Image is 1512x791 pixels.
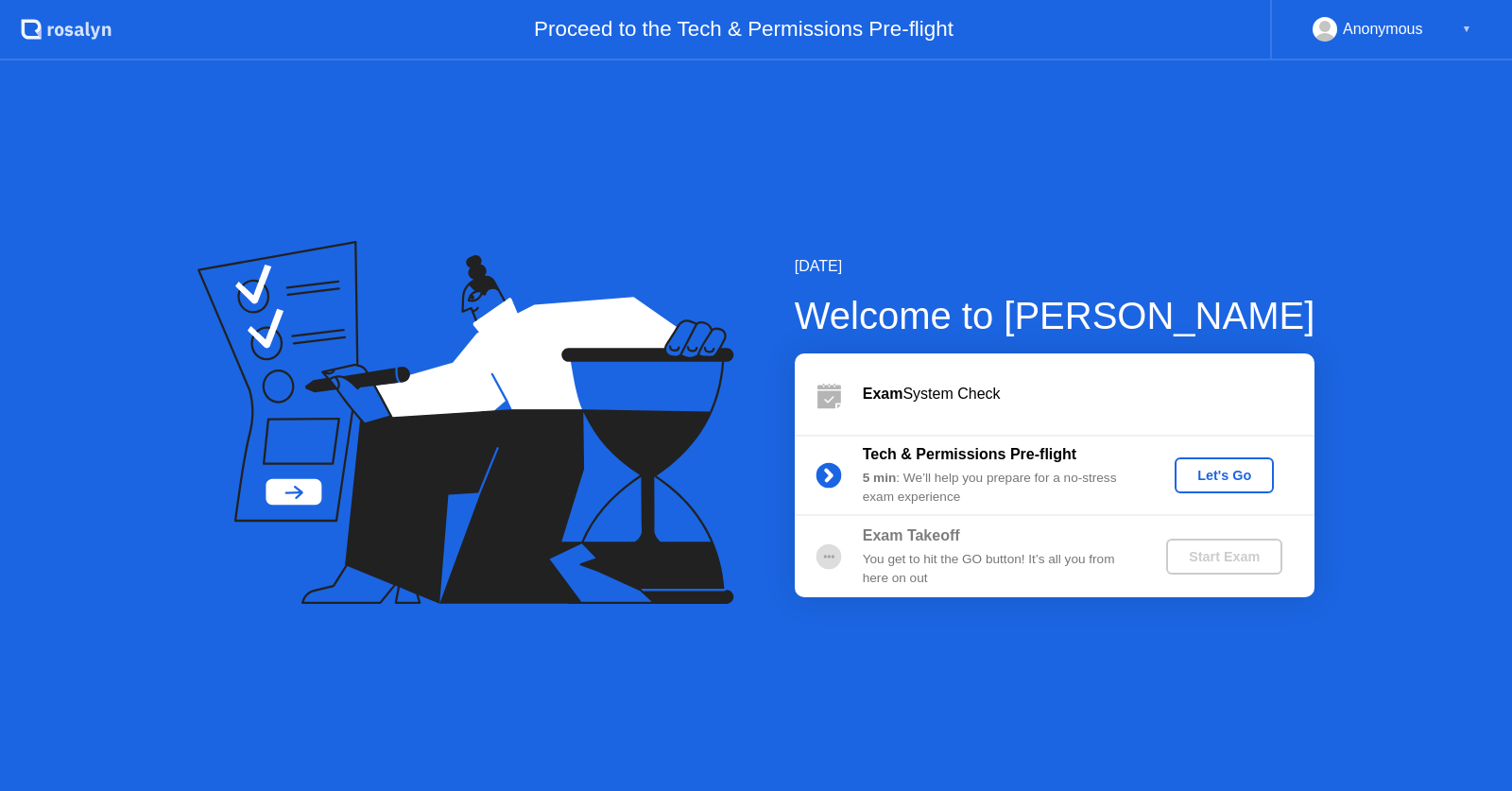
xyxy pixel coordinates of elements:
button: Let's Go [1175,457,1274,493]
div: You get to hit the GO button! It’s all you from here on out [863,550,1135,589]
div: : We’ll help you prepare for a no-stress exam experience [863,469,1135,507]
b: Exam Takeoff [863,527,960,543]
div: Let's Go [1182,468,1266,483]
b: Exam [863,386,903,402]
div: ▼ [1462,17,1471,42]
div: Welcome to [PERSON_NAME] [795,287,1315,344]
div: Start Exam [1174,549,1275,564]
div: Anonymous [1343,17,1423,42]
button: Start Exam [1166,539,1282,575]
div: System Check [863,383,1314,405]
div: [DATE] [795,255,1315,278]
b: 5 min [863,471,897,485]
b: Tech & Permissions Pre-flight [863,446,1076,462]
